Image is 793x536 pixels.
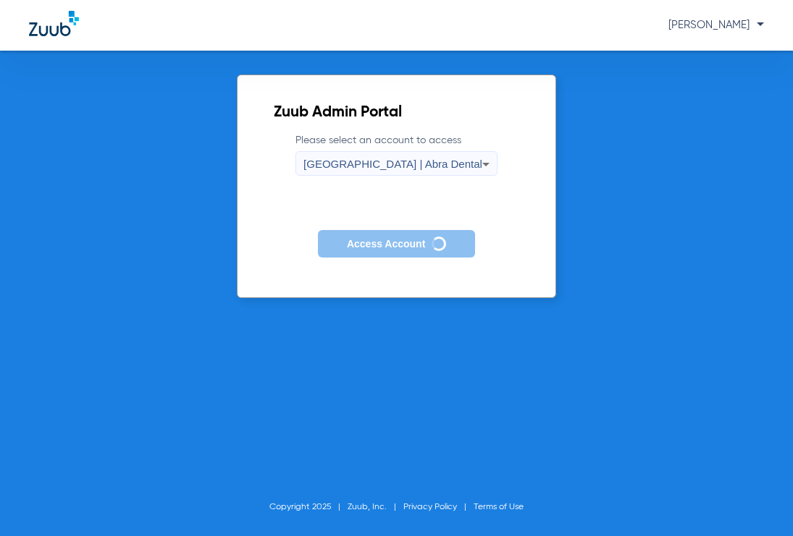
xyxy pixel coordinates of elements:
[29,11,79,36] img: Zuub Logo
[318,230,475,258] button: Access Account
[348,500,403,514] li: Zuub, Inc.
[347,238,425,250] span: Access Account
[274,106,519,120] h2: Zuub Admin Portal
[474,503,524,511] a: Terms of Use
[403,503,457,511] a: Privacy Policy
[721,467,793,536] iframe: Chat Widget
[295,133,498,176] label: Please select an account to access
[269,500,348,514] li: Copyright 2025
[668,20,764,30] span: [PERSON_NAME]
[303,158,482,170] span: [GEOGRAPHIC_DATA] | Abra Dental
